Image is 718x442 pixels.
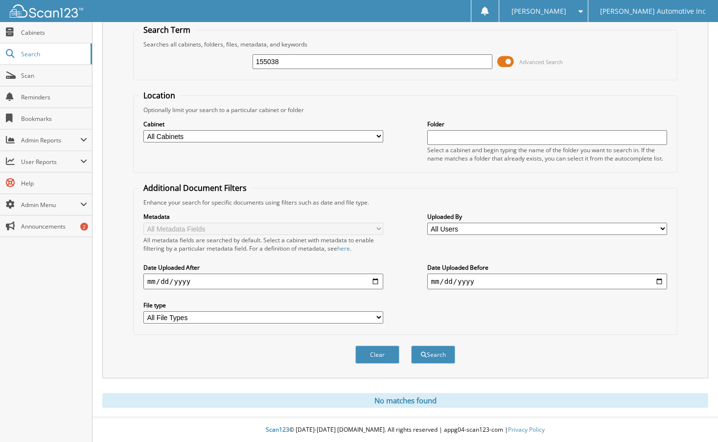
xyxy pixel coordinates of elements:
span: [PERSON_NAME] Automotive Inc [600,8,706,14]
input: start [143,274,384,289]
span: Reminders [21,93,87,101]
div: Select a cabinet and begin typing the name of the folder you want to search in. If the name match... [427,146,668,163]
img: scan123-logo-white.svg [10,4,83,18]
div: Searches all cabinets, folders, files, metadata, and keywords [139,40,672,48]
label: Date Uploaded After [143,263,384,272]
label: Folder [427,120,668,128]
span: Scan123 [266,425,289,434]
div: Optionally limit your search to a particular cabinet or folder [139,106,672,114]
div: All metadata fields are searched by default. Select a cabinet with metadata to enable filtering b... [143,236,384,253]
legend: Search Term [139,24,195,35]
span: Cabinets [21,28,87,37]
span: User Reports [21,158,80,166]
label: Uploaded By [427,212,668,221]
label: Cabinet [143,120,384,128]
span: Help [21,179,87,187]
legend: Location [139,90,180,101]
label: Metadata [143,212,384,221]
div: Enhance your search for specific documents using filters such as date and file type. [139,198,672,207]
legend: Additional Document Filters [139,183,252,193]
div: © [DATE]-[DATE] [DOMAIN_NAME]. All rights reserved | appg04-scan123-com | [93,418,718,442]
iframe: Chat Widget [669,395,718,442]
input: end [427,274,668,289]
span: Advanced Search [519,58,563,66]
span: Search [21,50,86,58]
span: Announcements [21,222,87,231]
a: Privacy Policy [508,425,545,434]
div: No matches found [102,393,708,408]
span: Bookmarks [21,115,87,123]
div: 2 [80,223,88,231]
button: Clear [355,346,399,364]
a: here [337,244,350,253]
label: File type [143,301,384,309]
span: Admin Menu [21,201,80,209]
label: Date Uploaded Before [427,263,668,272]
button: Search [411,346,455,364]
span: Scan [21,71,87,80]
span: Admin Reports [21,136,80,144]
span: [PERSON_NAME] [511,8,566,14]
